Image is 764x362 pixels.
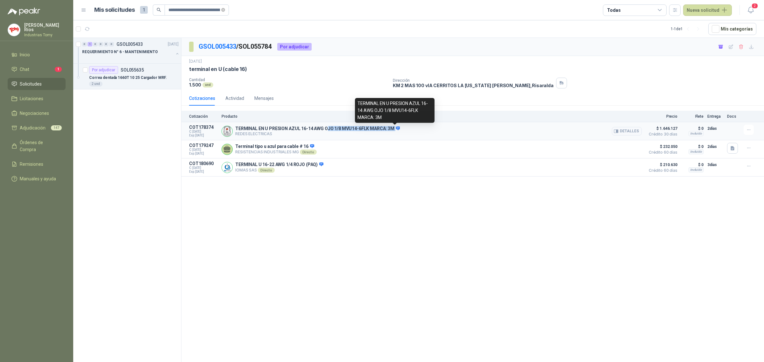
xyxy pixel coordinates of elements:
div: 0 [98,42,103,46]
p: IOMAS SAS [235,168,323,173]
img: Company Logo [222,162,232,173]
p: Correa dentada 1660T 10 25 Cargador MRF. [89,75,167,81]
a: Licitaciones [8,93,66,105]
span: 2 [751,3,758,9]
p: REDES ELECTRICAS [235,131,400,136]
a: Remisiones [8,158,66,170]
span: Licitaciones [20,95,43,102]
p: COT178374 [189,125,218,130]
div: 0 [109,42,114,46]
p: terminal en U (cable 16) [189,66,247,73]
button: 2 [745,4,756,16]
span: Inicio [20,51,30,58]
span: C: [DATE] [189,130,218,134]
p: $ 0 [681,125,704,132]
span: 1 [55,67,62,72]
p: 1.500 [189,82,201,87]
div: Incluido [689,149,704,154]
p: [PERSON_NAME] Ríos [24,23,66,32]
button: Mís categorías [708,23,756,35]
div: 0 [93,42,98,46]
div: Por adjudicar [89,66,118,74]
div: 0 [82,42,87,46]
img: Company Logo [222,126,232,136]
button: Nueva solicitud [683,4,732,16]
span: close-circle [221,8,225,12]
p: Dirección [393,78,554,83]
p: [DATE] [189,59,202,65]
div: TERMINAL EN U PRESION AZUL 16-14 AWG OJO 1/8 MVU14-6FLK MARCA: 3M [355,98,435,123]
a: Por adjudicarSOL055635Correa dentada 1660T 10 25 Cargador MRF.2 und [73,64,181,89]
div: Incluido [689,167,704,172]
div: 1 [88,42,92,46]
img: Company Logo [8,24,20,36]
p: 2 días [707,143,723,150]
div: Cotizaciones [189,95,215,102]
p: / SOL055784 [199,42,272,52]
span: Crédito 60 días [646,169,677,172]
p: TERMINAL EN U PRESION AZUL 16-14 AWG OJO 1/8 MVU14-6FLK MARCA: 3M [235,126,400,132]
span: C: [DATE] [189,166,218,170]
p: 2 días [707,125,723,132]
div: Directo [300,150,317,155]
a: 0 1 0 0 0 0 GSOL005433[DATE] REQUERIMIENTO N° 6 - MANTENIMIENTO [82,40,180,61]
div: 2 und [89,81,103,87]
p: Cantidad [189,78,388,82]
p: Docs [727,114,740,119]
span: Exp: [DATE] [189,152,218,156]
span: C: [DATE] [189,148,218,152]
span: $ 210.630 [646,161,677,169]
p: SOL055635 [121,68,144,72]
span: $ 232.050 [646,143,677,150]
span: Manuales y ayuda [20,175,56,182]
p: RESISTENCIAS INDUSTRIALES MG [235,150,317,155]
div: Actividad [225,95,244,102]
span: 1 [140,6,148,14]
a: Solicitudes [8,78,66,90]
p: Flete [681,114,704,119]
p: $ 0 [681,161,704,169]
a: Adjudicación147 [8,122,66,134]
div: Todas [607,7,620,14]
a: Chat1 [8,63,66,75]
p: Entrega [707,114,723,119]
span: close-circle [221,7,225,13]
p: Producto [222,114,642,119]
div: Mensajes [254,95,274,102]
span: Exp: [DATE] [189,170,218,174]
span: Crédito 30 días [646,132,677,136]
span: Órdenes de Compra [20,139,60,153]
a: Manuales y ayuda [8,173,66,185]
p: Industrias Tomy [24,33,66,37]
span: Negociaciones [20,110,49,117]
span: Exp: [DATE] [189,134,218,137]
a: GSOL005433 [199,43,236,50]
p: Terminal tipo u azul para cable # 16 [235,144,317,150]
p: [DATE] [168,41,179,47]
h1: Mis solicitudes [94,5,135,15]
div: Incluido [689,131,704,136]
div: 0 [104,42,109,46]
p: GSOL005433 [117,42,143,46]
a: Negociaciones [8,107,66,119]
p: Precio [646,114,677,119]
div: und [202,82,213,87]
span: Remisiones [20,161,43,168]
p: $ 0 [681,143,704,150]
div: Por adjudicar [277,43,312,51]
p: 3 días [707,161,723,169]
p: COT179247 [189,143,218,148]
p: COT180690 [189,161,218,166]
span: Chat [20,66,29,73]
a: Órdenes de Compra [8,136,66,156]
span: $ 1.646.127 [646,125,677,132]
p: REQUERIMIENTO N° 6 - MANTENIMIENTO [82,49,158,55]
span: Adjudicación [20,124,46,131]
img: Logo peakr [8,8,40,15]
div: 1 - 1 de 1 [671,24,703,34]
span: Solicitudes [20,80,42,87]
span: search [157,8,161,12]
p: Cotización [189,114,218,119]
p: TERMINAL U 16-22 AWG 1/4 ROJO (PAQ) [235,162,323,168]
div: Directo [258,168,275,173]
